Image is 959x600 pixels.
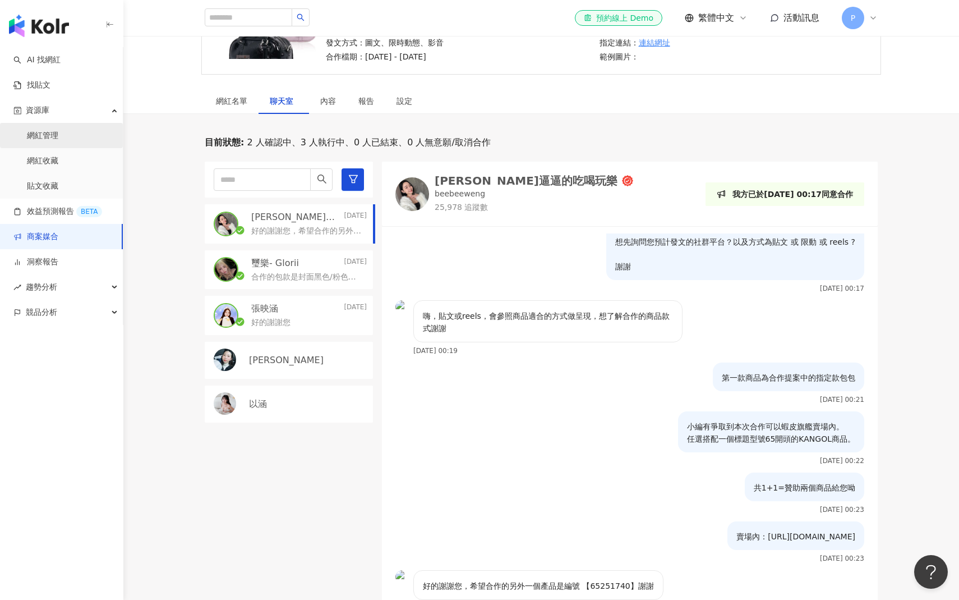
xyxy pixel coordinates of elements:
[326,51,474,63] p: 合作檔期：[DATE] - [DATE]
[214,392,236,415] img: KOL Avatar
[27,155,58,167] a: 網紅收藏
[639,36,670,49] a: 連結網址
[215,213,237,235] img: KOL Avatar
[251,317,291,328] p: 好的謝謝您
[423,310,673,335] p: 嗨，貼文或reels，會參照商品適合的方式做呈現，想了解合作的商品款式謝謝
[820,396,864,404] p: [DATE] 00:21
[26,300,57,325] span: 競品分析
[413,347,458,355] p: [DATE] 00:19
[251,226,362,237] p: 好的謝謝您，希望合作的另外一個產品是編號 ￼【65251740】謝謝
[435,202,633,213] p: 25,978 追蹤數
[249,354,324,367] p: [PERSON_NAME]
[215,304,237,327] img: KOL Avatar
[26,98,49,123] span: 資源庫
[736,530,855,543] p: 賣場內：[URL][DOMAIN_NAME]
[914,555,948,589] iframe: Help Scout Beacon - Open
[395,300,409,314] img: KOL Avatar
[435,189,485,200] p: beebeeweng
[26,274,57,300] span: 趨勢分析
[396,95,412,107] div: 設定
[423,580,654,592] p: 好的謝謝您，希望合作的另外一個產品是編號 ￼【65251740】謝謝
[13,206,102,217] a: 效益預測報告BETA
[251,272,362,283] p: 合作的包款是封面黑色/粉色那款嗎，謝謝🤍✨
[820,555,864,562] p: [DATE] 00:23
[732,188,853,200] p: 我方已於[DATE] 00:17同意合作
[251,303,278,315] p: 張映涵
[9,15,69,37] img: logo
[395,177,429,211] img: KOL Avatar
[251,257,299,269] p: 璽樂- Glorii
[13,231,58,242] a: 商案媒合
[575,10,662,26] a: 預約線上 Demo
[215,258,237,281] img: KOL Avatar
[820,285,864,292] p: [DATE] 00:17
[358,95,374,107] div: 報告
[13,257,58,268] a: 洞察報告
[344,211,367,223] p: [DATE]
[820,506,864,514] p: [DATE] 00:23
[317,174,327,184] span: search
[27,130,58,141] a: 網紅管理
[326,36,474,49] p: 發文方式：圖文、限時動態、影音
[851,12,855,24] span: P
[348,174,358,184] span: filter
[783,12,819,23] span: 活動訊息
[344,303,367,315] p: [DATE]
[600,36,799,49] p: 指定連結：
[395,175,633,213] a: KOL Avatar[PERSON_NAME]逼逼的吃喝玩樂beebeeweng25,978 追蹤數
[344,257,367,269] p: [DATE]
[27,181,58,192] a: 貼文收藏
[13,283,21,291] span: rise
[698,12,734,24] span: 繁體中文
[820,457,864,465] p: [DATE] 00:22
[214,349,236,371] img: KOL Avatar
[216,95,247,107] div: 網紅名單
[270,97,298,105] span: 聊天室
[251,211,342,223] p: [PERSON_NAME]逼逼的吃喝玩樂
[600,51,799,63] p: 範例圖片：
[395,570,409,584] img: KOL Avatar
[13,54,61,66] a: searchAI 找網紅
[320,95,336,107] div: 內容
[435,175,617,186] div: [PERSON_NAME]逼逼的吃喝玩樂
[249,398,267,410] p: 以涵
[297,13,305,21] span: search
[244,136,490,149] span: 2 人確認中、3 人執行中、0 人已結束、0 人無意願/取消合作
[13,80,50,91] a: 找貼文
[205,136,244,149] p: 目前狀態 :
[722,372,855,384] p: 第一款商品為合作提案中的指定款包包
[754,482,855,494] p: 共1+1=贊助兩個商品給您呦
[584,12,653,24] div: 預約線上 Demo
[687,420,855,445] p: 小編有爭取到本次合作可以蝦皮旗艦賣場內。 任選搭配一個標題型號65開頭的KANGOL商品。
